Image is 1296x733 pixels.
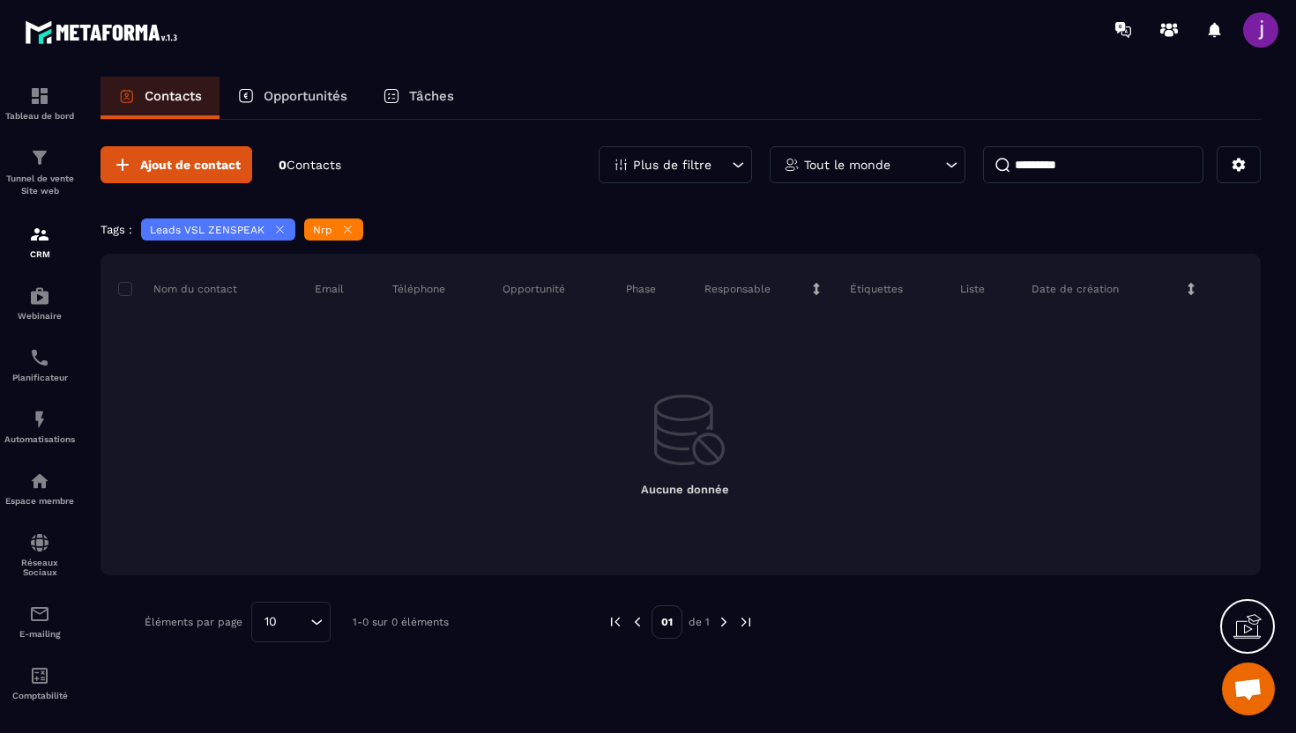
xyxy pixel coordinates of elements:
[4,311,75,321] p: Webinaire
[353,616,449,628] p: 1-0 sur 0 éléments
[850,282,903,296] p: Étiquettes
[4,249,75,259] p: CRM
[101,77,220,119] a: Contacts
[960,282,985,296] p: Liste
[29,665,50,686] img: accountant
[641,483,729,496] span: Aucune donnée
[4,519,75,590] a: social-networksocial-networkRéseaux Sociaux
[287,158,341,172] span: Contacts
[29,85,50,107] img: formation
[279,157,341,174] p: 0
[29,532,50,553] img: social-network
[4,496,75,506] p: Espace membre
[633,159,711,171] p: Plus de filtre
[29,409,50,430] img: automations
[283,612,306,632] input: Search for option
[4,590,75,652] a: emailemailE-mailing
[4,334,75,396] a: schedulerschedulerPlanificateur
[29,603,50,625] img: email
[4,134,75,211] a: formationformationTunnel de vente Site web
[315,282,344,296] p: Email
[4,72,75,134] a: formationformationTableau de bord
[101,146,252,183] button: Ajout de contact
[4,272,75,334] a: automationsautomationsWebinaire
[607,614,623,630] img: prev
[4,111,75,121] p: Tableau de bord
[4,396,75,457] a: automationsautomationsAutomatisations
[118,282,237,296] p: Nom du contact
[1222,663,1275,715] div: Ouvrir le chat
[4,629,75,639] p: E-mailing
[29,347,50,368] img: scheduler
[4,558,75,577] p: Réseaux Sociaux
[4,691,75,700] p: Comptabilité
[652,605,682,639] p: 01
[4,173,75,197] p: Tunnel de vente Site web
[629,614,645,630] img: prev
[251,602,331,642] div: Search for option
[313,224,332,236] p: Nrp
[4,457,75,519] a: automationsautomationsEspace membre
[738,614,754,630] img: next
[626,282,656,296] p: Phase
[4,652,75,714] a: accountantaccountantComptabilité
[220,77,365,119] a: Opportunités
[145,88,202,104] p: Contacts
[4,211,75,272] a: formationformationCRM
[25,16,183,48] img: logo
[365,77,472,119] a: Tâches
[29,224,50,245] img: formation
[145,616,242,628] p: Éléments par page
[4,434,75,444] p: Automatisations
[258,612,283,632] span: 10
[392,282,445,296] p: Téléphone
[409,88,454,104] p: Tâches
[1032,282,1119,296] p: Date de création
[150,224,264,236] p: Leads VSL ZENSPEAK
[689,615,710,629] p: de 1
[29,470,50,492] img: automations
[503,282,565,296] p: Opportunité
[804,159,890,171] p: Tout le monde
[101,223,132,236] p: Tags :
[716,614,732,630] img: next
[704,282,771,296] p: Responsable
[264,88,347,104] p: Opportunités
[4,373,75,382] p: Planificateur
[29,285,50,307] img: automations
[29,147,50,168] img: formation
[140,156,241,174] span: Ajout de contact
